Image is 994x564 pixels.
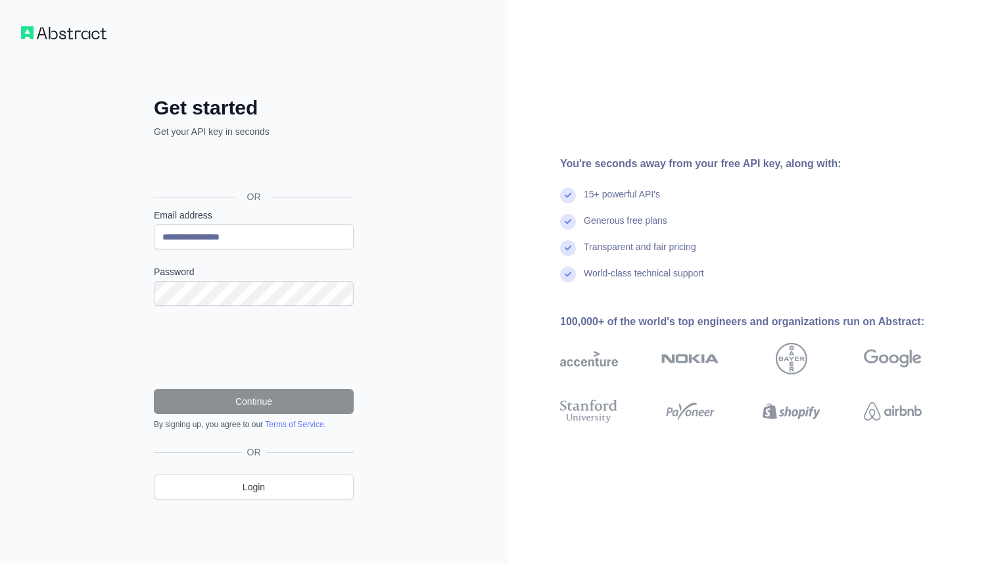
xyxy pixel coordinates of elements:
img: stanford university [560,397,618,426]
div: Generous free plans [584,214,667,240]
p: Get your API key in seconds [154,125,354,138]
div: Transparent and fair pricing [584,240,696,267]
div: You're seconds away from your free API key, along with: [560,156,964,172]
div: World-class technical support [584,267,704,293]
img: google [864,343,922,374]
img: accenture [560,343,618,374]
img: check mark [560,240,576,256]
div: 100,000+ of the world's top engineers and organizations run on Abstract: [560,314,964,330]
label: Email address [154,209,354,222]
img: check mark [560,214,576,230]
img: shopify [763,397,820,426]
img: nokia [661,343,719,374]
img: airbnb [864,397,922,426]
img: bayer [776,343,807,374]
h2: Get started [154,96,354,120]
button: Continue [154,389,354,414]
span: OR [237,190,272,203]
a: Terms of Service [265,420,323,429]
iframe: Sign in with Google Button [147,153,358,182]
span: OR [242,446,266,459]
img: Workflow [21,26,106,39]
img: payoneer [661,397,719,426]
div: By signing up, you agree to our . [154,419,354,430]
label: Password [154,265,354,278]
img: check mark [560,267,576,282]
img: check mark [560,188,576,203]
div: 15+ powerful API's [584,188,660,214]
iframe: reCAPTCHA [154,322,354,373]
a: Login [154,474,354,500]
